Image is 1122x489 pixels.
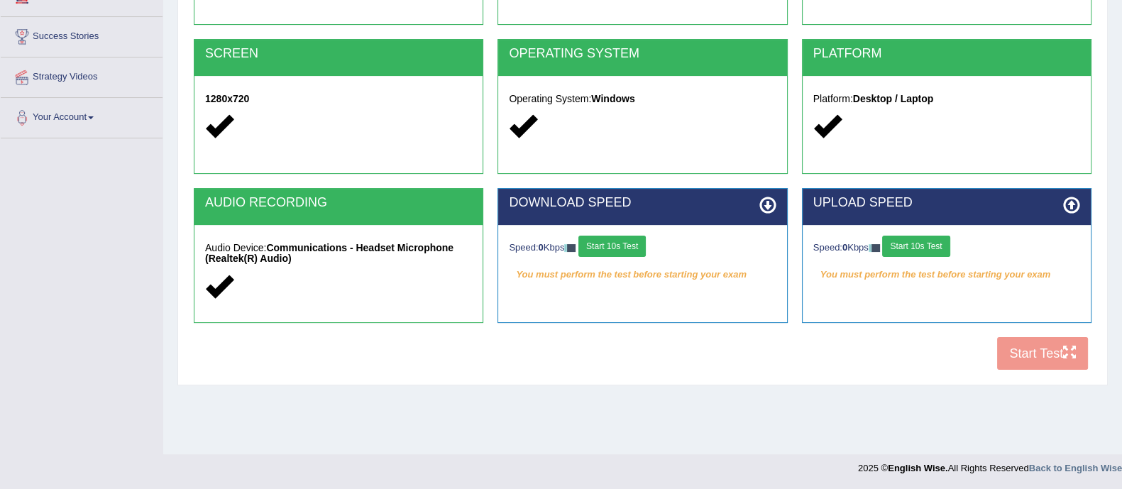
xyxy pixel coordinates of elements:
div: 2025 © All Rights Reserved [858,454,1122,475]
div: Speed: Kbps [813,236,1080,260]
strong: Desktop / Laptop [853,93,934,104]
h2: PLATFORM [813,47,1080,61]
a: Back to English Wise [1029,463,1122,473]
strong: English Wise. [888,463,947,473]
em: You must perform the test before starting your exam [509,264,776,285]
div: Speed: Kbps [509,236,776,260]
strong: Windows [591,93,634,104]
strong: Communications - Headset Microphone (Realtek(R) Audio) [205,242,453,264]
strong: 0 [842,242,847,253]
strong: 0 [539,242,544,253]
a: Your Account [1,98,163,133]
h2: SCREEN [205,47,472,61]
h2: DOWNLOAD SPEED [509,196,776,210]
em: You must perform the test before starting your exam [813,264,1080,285]
h5: Platform: [813,94,1080,104]
h5: Operating System: [509,94,776,104]
img: ajax-loader-fb-connection.gif [869,244,880,252]
h2: OPERATING SYSTEM [509,47,776,61]
h2: AUDIO RECORDING [205,196,472,210]
button: Start 10s Test [882,236,950,257]
button: Start 10s Test [578,236,646,257]
h5: Audio Device: [205,243,472,265]
img: ajax-loader-fb-connection.gif [564,244,576,252]
strong: 1280x720 [205,93,249,104]
a: Strategy Videos [1,57,163,93]
a: Success Stories [1,17,163,53]
h2: UPLOAD SPEED [813,196,1080,210]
